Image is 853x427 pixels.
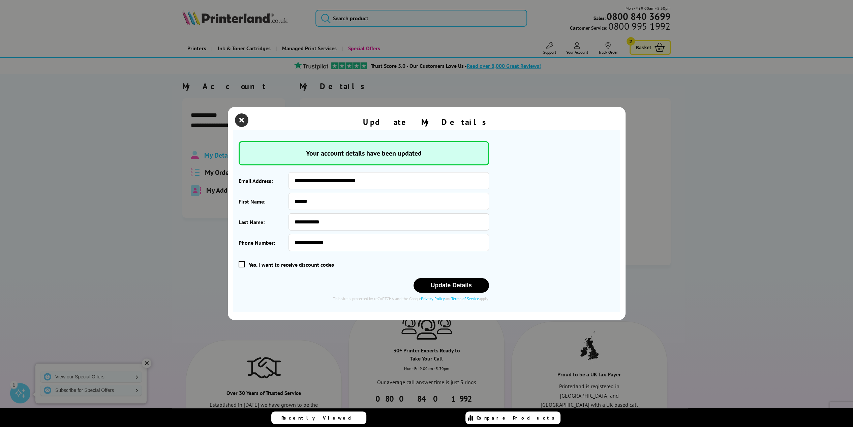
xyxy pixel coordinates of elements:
[239,172,289,189] label: Email Address:
[239,193,289,210] label: First Name:
[465,411,560,424] a: Compare Products
[414,278,489,293] button: Update Details
[239,213,289,231] label: Last Name:
[271,411,366,424] a: Recently Viewed
[237,115,247,125] button: close modal
[281,415,358,421] span: Recently Viewed
[421,296,445,301] a: Privacy Policy
[239,234,289,251] label: Phone Number:
[451,296,479,301] a: Terms of Service
[249,261,334,268] span: Yes, I want to receive discount codes
[239,141,489,165] span: Your account details have been updated
[239,296,489,301] div: This site is protected by reCAPTCHA and the Google and apply.
[477,415,558,421] span: Compare Products
[363,117,490,127] div: Update My Details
